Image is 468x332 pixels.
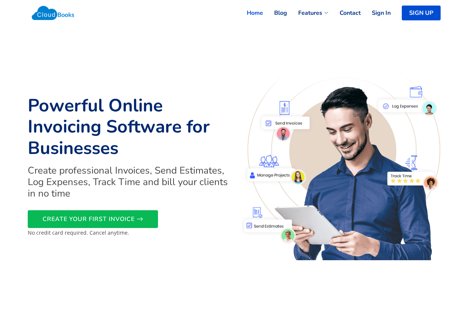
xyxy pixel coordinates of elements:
a: Features [287,5,329,21]
a: Blog [263,5,287,21]
h2: Create professional Invoices, Send Estimates, Log Expenses, Track Time and bill your clients in n... [28,165,230,199]
a: CREATE YOUR FIRST INVOICE [28,210,158,228]
a: Sign In [361,5,391,21]
h1: Powerful Online Invoicing Software for Businesses [28,95,230,159]
small: No credit card required. Cancel anytime. [28,229,129,236]
img: Cloudbooks Logo [28,2,78,24]
a: SIGN UP [402,6,441,20]
a: Home [236,5,263,21]
span: Features [298,9,322,17]
a: Contact [329,5,361,21]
